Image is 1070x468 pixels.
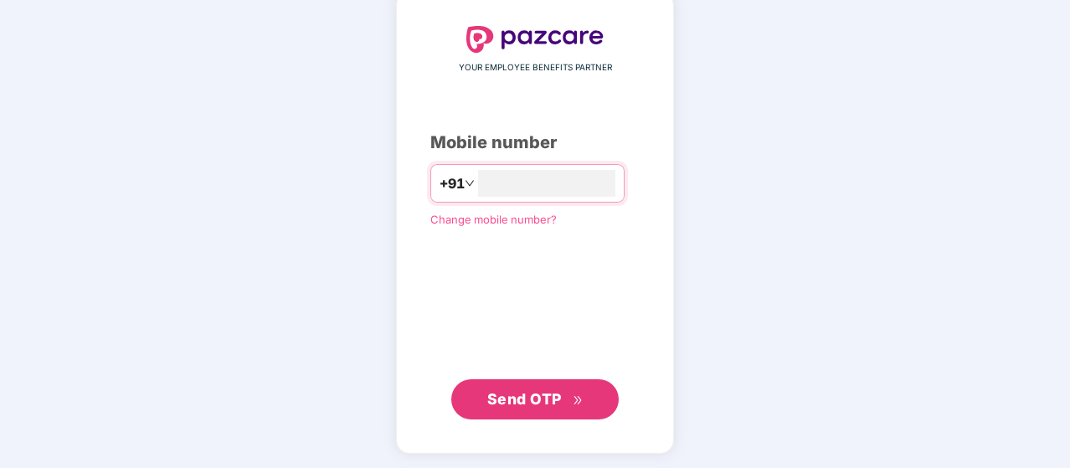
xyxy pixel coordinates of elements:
[440,173,465,194] span: +91
[459,61,612,75] span: YOUR EMPLOYEE BENEFITS PARTNER
[451,379,619,419] button: Send OTPdouble-right
[487,390,562,408] span: Send OTP
[465,178,475,188] span: down
[430,130,640,156] div: Mobile number
[466,26,604,53] img: logo
[573,395,584,406] span: double-right
[430,213,557,226] a: Change mobile number?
